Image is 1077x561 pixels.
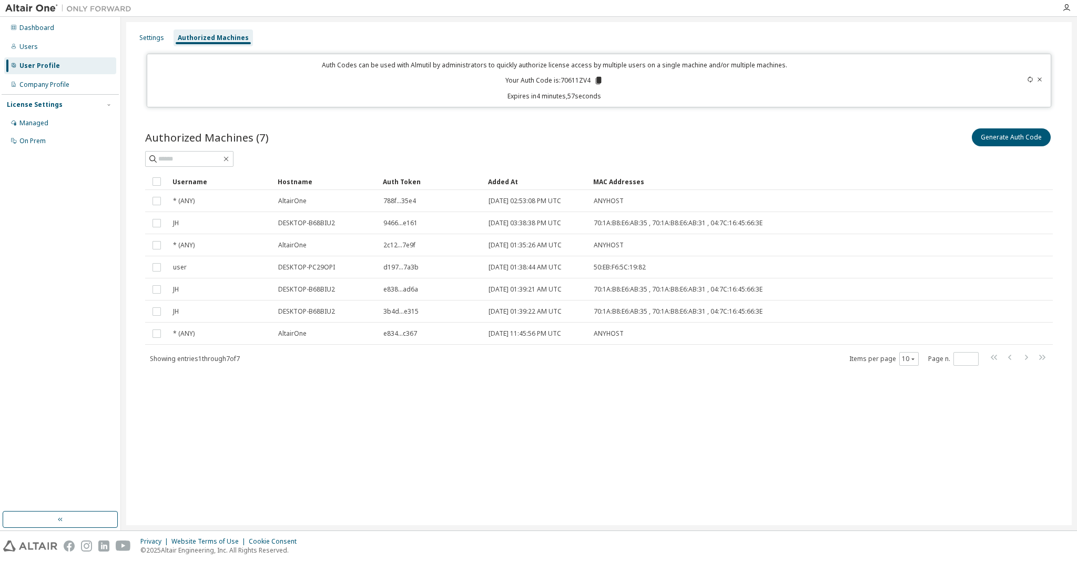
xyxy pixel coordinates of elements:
[383,285,418,294] span: e838...ad6a
[139,34,164,42] div: Settings
[593,173,942,190] div: MAC Addresses
[173,241,195,249] span: * (ANY)
[278,197,307,205] span: AltairOne
[249,537,303,546] div: Cookie Consent
[383,197,416,205] span: 788f...35e4
[19,43,38,51] div: Users
[173,285,179,294] span: JH
[3,540,57,552] img: altair_logo.svg
[489,307,562,316] span: [DATE] 01:39:22 AM UTC
[278,263,335,272] span: DESKTOP-PC29OPI
[19,24,54,32] div: Dashboard
[594,197,624,205] span: ANYHOST
[278,219,335,227] span: DESKTOP-B68BIU2
[489,285,562,294] span: [DATE] 01:39:21 AM UTC
[928,352,979,366] span: Page n.
[173,219,179,227] span: JH
[594,241,624,249] span: ANYHOST
[19,81,69,89] div: Company Profile
[594,263,646,272] span: 50:EB:F6:5C:19:82
[140,537,171,546] div: Privacy
[19,119,48,127] div: Managed
[145,130,269,145] span: Authorized Machines (7)
[173,307,179,316] span: JH
[383,307,419,316] span: 3b4d...e315
[902,355,916,363] button: 10
[383,241,415,249] span: 2c12...7e9f
[278,241,307,249] span: AltairOne
[140,546,303,555] p: © 2025 Altair Engineering, Inc. All Rights Reserved.
[594,307,763,316] span: 70:1A:B8:E6:AB:35 , 70:1A:B8:E6:AB:31 , 04:7C:16:45:66:3E
[173,197,195,205] span: * (ANY)
[172,173,269,190] div: Username
[81,540,92,552] img: instagram.svg
[849,352,919,366] span: Items per page
[594,285,763,294] span: 70:1A:B8:E6:AB:35 , 70:1A:B8:E6:AB:31 , 04:7C:16:45:66:3E
[5,3,137,14] img: Altair One
[383,263,419,272] span: d197...7a3b
[98,540,109,552] img: linkedin.svg
[489,263,562,272] span: [DATE] 01:38:44 AM UTC
[383,173,480,190] div: Auth Token
[173,263,187,272] span: user
[116,540,131,552] img: youtube.svg
[19,137,46,145] div: On Prem
[383,329,417,338] span: e834...c367
[489,219,561,227] span: [DATE] 03:38:38 PM UTC
[150,354,240,363] span: Showing entries 1 through 7 of 7
[178,34,249,42] div: Authorized Machines
[489,197,561,205] span: [DATE] 02:53:08 PM UTC
[505,76,603,85] p: Your Auth Code is: 70611ZV4
[972,128,1051,146] button: Generate Auth Code
[489,241,562,249] span: [DATE] 01:35:26 AM UTC
[489,329,561,338] span: [DATE] 11:45:56 PM UTC
[278,329,307,338] span: AltairOne
[64,540,75,552] img: facebook.svg
[19,62,60,70] div: User Profile
[278,307,335,316] span: DESKTOP-B68BIU2
[488,173,585,190] div: Added At
[278,173,374,190] div: Hostname
[154,61,956,69] p: Auth Codes can be used with Almutil by administrators to quickly authorize license access by mult...
[173,329,195,338] span: * (ANY)
[594,219,763,227] span: 70:1A:B8:E6:AB:35 , 70:1A:B8:E6:AB:31 , 04:7C:16:45:66:3E
[154,92,956,101] p: Expires in 4 minutes, 57 seconds
[278,285,335,294] span: DESKTOP-B68BIU2
[7,101,63,109] div: License Settings
[171,537,249,546] div: Website Terms of Use
[594,329,624,338] span: ANYHOST
[383,219,418,227] span: 9466...e161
